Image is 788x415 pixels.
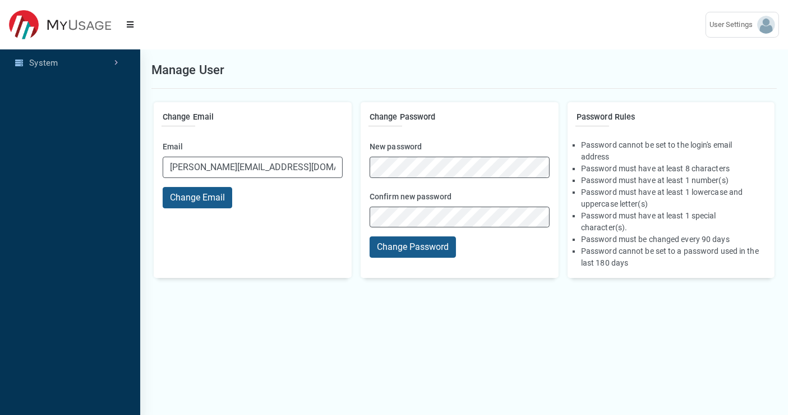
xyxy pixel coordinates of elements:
[163,187,232,208] button: Change Email
[581,210,761,234] li: Password must have at least 1 special character(s).
[370,236,456,258] button: Change Password
[370,187,451,207] label: Confirm new password
[370,137,422,157] label: New password
[370,111,550,124] h2: Change Password
[9,10,111,40] img: ESITESTV3 Logo
[163,137,183,157] label: Email
[706,12,779,38] a: User Settings
[581,234,761,245] li: Password must be changed every 90 days
[581,245,761,269] li: Password cannot be set to a password used in the last 180 days
[581,175,761,186] li: Password must have at least 1 number(s)
[709,19,757,30] span: User Settings
[581,139,761,163] li: Password cannot be set to the login's email address
[581,163,761,175] li: Password must have at least 8 characters
[163,111,343,124] h2: Change Email
[151,61,224,79] h1: Manage User
[120,15,140,35] button: Menu
[568,102,775,124] h2: Password Rules
[581,186,761,210] li: Password must have at least 1 lowercase and uppercase letter(s)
